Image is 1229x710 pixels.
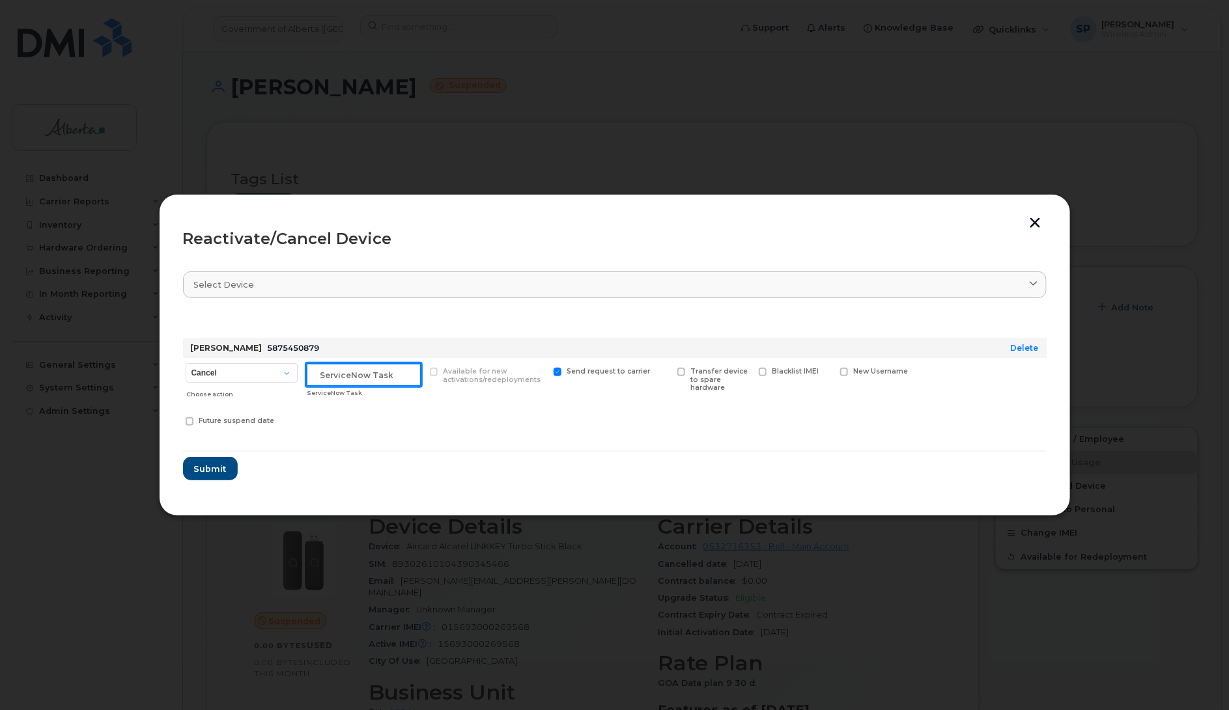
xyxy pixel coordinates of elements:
[853,367,908,375] span: New Username
[1011,343,1039,353] a: Delete
[662,368,668,374] input: Transfer device to spare hardware
[743,368,750,374] input: Blacklist IMEI
[306,363,421,387] input: ServiceNow Task
[183,231,1047,247] div: Reactivate/Cancel Device
[538,368,544,374] input: Send request to carrier
[772,367,819,375] span: Blacklist IMEI
[191,343,262,353] strong: [PERSON_NAME]
[690,367,748,392] span: Transfer device to spare hardware
[268,343,320,353] span: 5875450879
[183,457,238,480] button: Submit
[567,367,650,375] span: Send request to carrier
[199,416,274,425] span: Future suspend date
[186,384,297,400] div: Choose action
[825,368,831,374] input: New Username
[183,271,1047,298] a: Select device
[307,388,421,398] div: ServiceNow Task
[443,367,541,384] span: Available for new activations/redeployments
[194,279,255,291] span: Select device
[414,368,421,374] input: Available for new activations/redeployments
[194,463,227,475] span: Submit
